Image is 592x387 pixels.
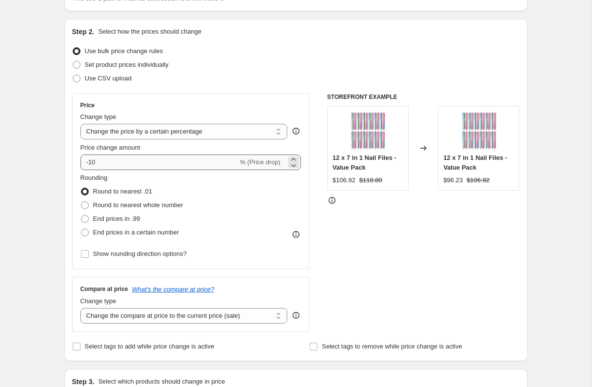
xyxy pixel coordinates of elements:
[93,201,183,209] span: Round to nearest whole number
[132,286,215,293] button: What's the compare at price?
[85,61,169,68] span: Set product prices individually
[98,377,225,387] p: Select which products should change in price
[85,343,215,350] span: Select tags to add while price change is active
[348,111,387,150] img: Silk-Oil-of-Morocco-12x7-in1-Nail-File-Bundle-Deal_80x.jpg
[80,155,238,170] input: -15
[327,93,520,101] h6: STOREFRONT EXAMPLE
[322,343,462,350] span: Select tags to remove while price change is active
[333,154,396,171] span: 12 x 7 in 1 Nail Files - Value Pack
[72,377,95,387] h2: Step 3.
[85,75,132,82] span: Use CSV upload
[443,175,463,185] div: $96.23
[93,229,179,236] span: End prices in a certain number
[80,297,117,305] span: Change type
[467,175,490,185] strike: $106.92
[291,126,301,136] div: help
[72,27,95,37] h2: Step 2.
[359,175,382,185] strike: $118.80
[93,188,152,195] span: Round to nearest .01
[333,175,355,185] div: $106.92
[240,158,280,166] span: % (Price drop)
[85,47,163,55] span: Use bulk price change rules
[80,113,117,120] span: Change type
[93,250,187,257] span: Show rounding direction options?
[80,285,128,293] h3: Compare at price
[80,174,108,181] span: Rounding
[98,27,201,37] p: Select how the prices should change
[459,111,498,150] img: Silk-Oil-of-Morocco-12x7-in1-Nail-File-Bundle-Deal_80x.jpg
[80,144,140,151] span: Price change amount
[291,310,301,320] div: help
[93,215,140,222] span: End prices in .99
[443,154,507,171] span: 12 x 7 in 1 Nail Files - Value Pack
[80,101,95,109] h3: Price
